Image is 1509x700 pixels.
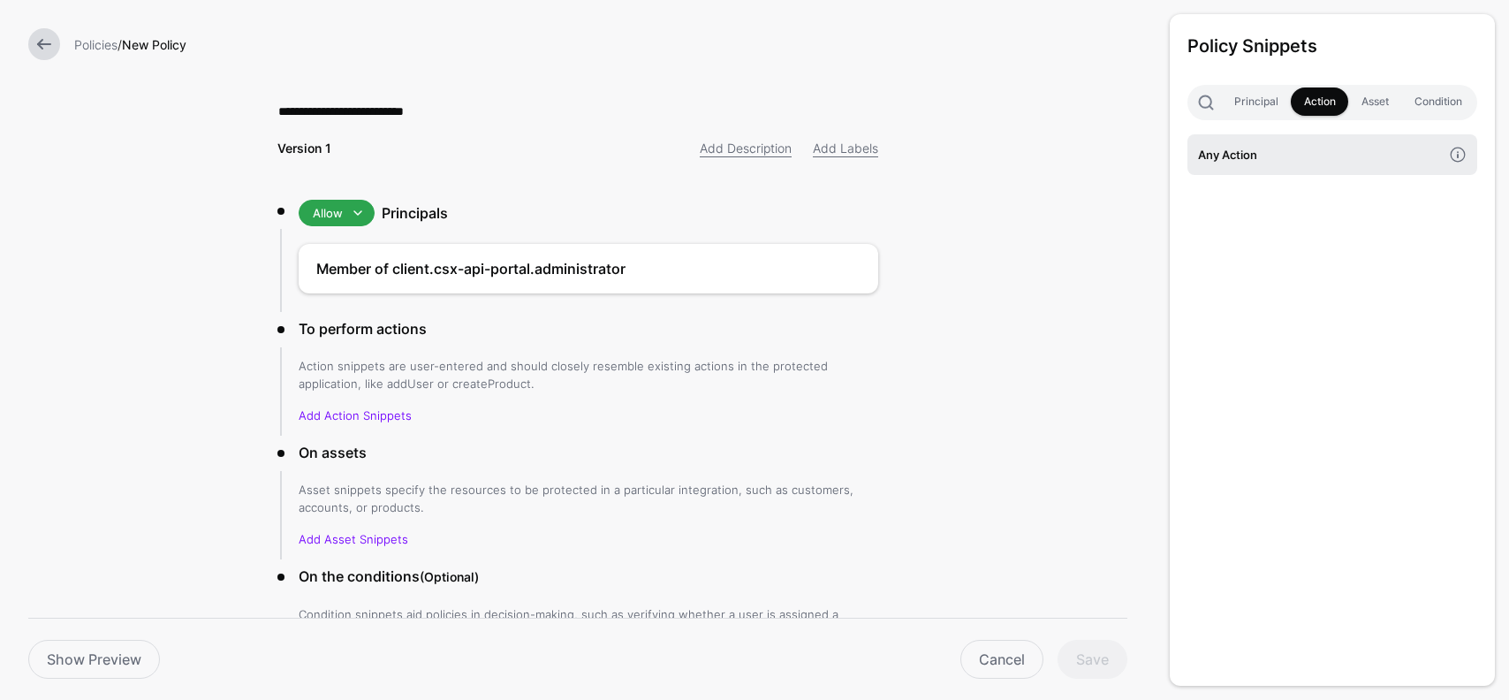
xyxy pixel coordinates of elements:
[813,141,878,156] a: Add Labels
[1221,87,1291,116] a: Principal
[299,318,878,339] h3: To perform actions
[67,35,1134,54] div: /
[382,202,878,224] h3: Principals
[299,532,408,546] a: Add Asset Snippets
[420,569,479,584] small: (Optional)
[700,141,792,156] a: Add Description
[299,481,878,516] p: Asset snippets specify the resources to be protected in a particular integration, such as custome...
[1198,145,1442,164] h4: Any Action
[299,442,878,463] h3: On assets
[1348,87,1401,116] a: Asset
[1291,87,1348,116] a: Action
[74,37,118,52] a: Policies
[1187,32,1477,60] h3: Policy Snippets
[299,408,412,422] a: Add Action Snippets
[299,566,878,588] h3: On the conditions
[960,640,1043,679] a: Cancel
[299,357,878,392] p: Action snippets are user-entered and should closely resemble existing actions in the protected ap...
[277,141,331,156] strong: Version 1
[316,258,808,279] h4: Member of client.csx-api-portal.administrator
[313,206,343,220] span: Allow
[1401,87,1475,116] a: Condition
[299,605,878,641] p: Condition snippets aid policies in decision-making, such as verifying whether a user is assigned ...
[28,640,160,679] a: Show Preview
[122,37,186,52] strong: New Policy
